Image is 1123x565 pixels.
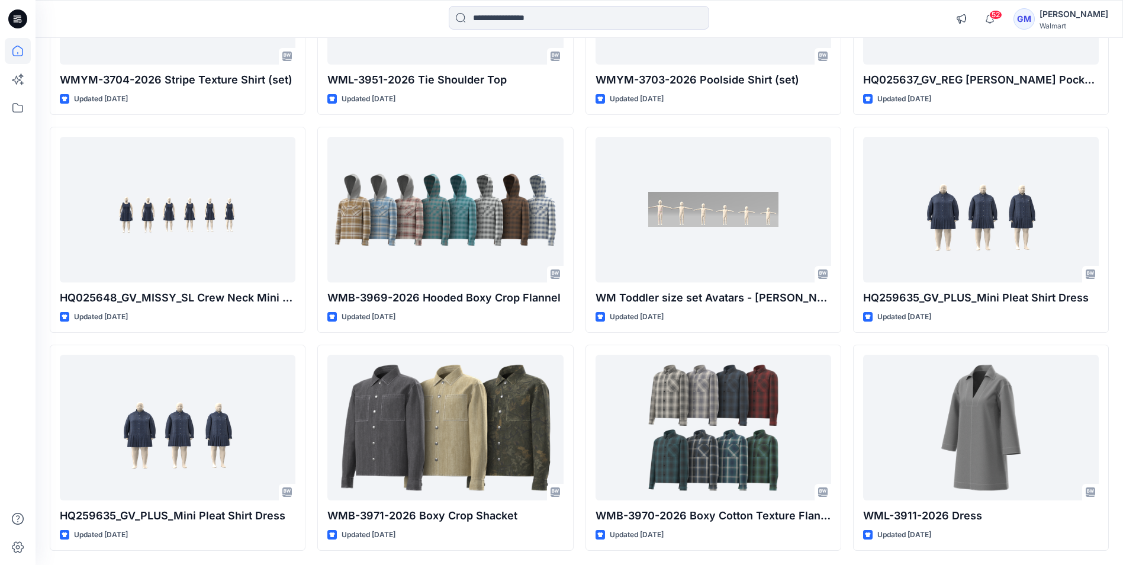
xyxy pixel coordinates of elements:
[610,93,664,105] p: Updated [DATE]
[596,137,831,282] a: WM Toddler size set Avatars - streight leg with Diaper 18M - 5T
[342,529,395,541] p: Updated [DATE]
[863,508,1099,524] p: WML-3911-2026 Dress
[74,93,128,105] p: Updated [DATE]
[327,290,563,306] p: WMB-3969-2026 Hooded Boxy Crop Flannel
[596,355,831,500] a: WMB-3970-2026 Boxy Cotton Texture Flannel
[327,508,563,524] p: WMB-3971-2026 Boxy Crop Shacket
[74,311,128,323] p: Updated [DATE]
[327,355,563,500] a: WMB-3971-2026 Boxy Crop Shacket
[610,311,664,323] p: Updated [DATE]
[877,529,931,541] p: Updated [DATE]
[60,355,295,500] a: HQ259635_GV_PLUS_Mini Pleat Shirt Dress
[610,529,664,541] p: Updated [DATE]
[60,508,295,524] p: HQ259635_GV_PLUS_Mini Pleat Shirt Dress
[1040,7,1108,21] div: [PERSON_NAME]
[342,311,395,323] p: Updated [DATE]
[596,290,831,306] p: WM Toddler size set Avatars - [PERSON_NAME] leg with Diaper 18M - 5T
[863,355,1099,500] a: WML-3911-2026 Dress
[596,508,831,524] p: WMB-3970-2026 Boxy Cotton Texture Flannel
[863,137,1099,282] a: HQ259635_GV_PLUS_Mini Pleat Shirt Dress
[1040,21,1108,30] div: Walmart
[989,10,1002,20] span: 52
[596,72,831,88] p: WMYM-3703-2026 Poolside Shirt (set)
[60,290,295,306] p: HQ025648_GV_MISSY_SL Crew Neck Mini Dress
[863,290,1099,306] p: HQ259635_GV_PLUS_Mini Pleat Shirt Dress
[60,72,295,88] p: WMYM-3704-2026 Stripe Texture Shirt (set)
[342,93,395,105] p: Updated [DATE]
[74,529,128,541] p: Updated [DATE]
[60,137,295,282] a: HQ025648_GV_MISSY_SL Crew Neck Mini Dress
[863,72,1099,88] p: HQ025637_GV_REG [PERSON_NAME] Pocket Barrel [PERSON_NAME]
[877,93,931,105] p: Updated [DATE]
[877,311,931,323] p: Updated [DATE]
[1013,8,1035,30] div: GM
[327,137,563,282] a: WMB-3969-2026 Hooded Boxy Crop Flannel
[327,72,563,88] p: WML-3951-2026 Tie Shoulder Top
